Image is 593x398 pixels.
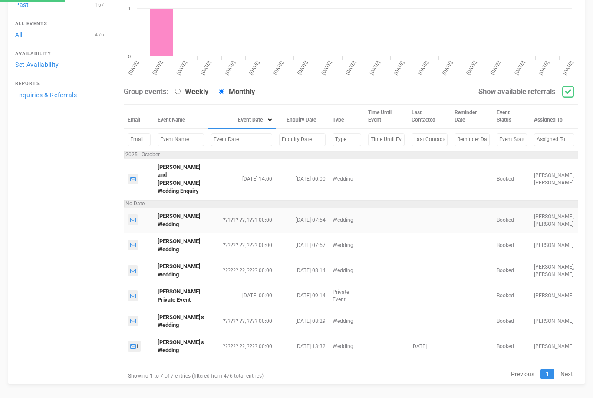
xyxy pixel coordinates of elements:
[124,200,578,207] td: No Date
[417,60,429,76] tspan: [DATE]
[13,29,108,40] a: All476
[530,283,578,309] td: [PERSON_NAME]
[158,238,201,253] a: [PERSON_NAME] Wedding
[478,87,556,96] strong: Show available referrals
[493,208,530,233] td: Booked
[514,60,526,76] tspan: [DATE]
[493,258,530,283] td: Booked
[128,54,131,59] tspan: 0
[333,133,361,146] input: Filter by Type
[540,369,554,379] a: 1
[276,105,329,129] th: Enquiry Date
[13,89,108,101] a: Enquiries & Referrals
[15,81,105,86] h4: Reports
[175,89,181,94] input: Weekly
[368,133,405,146] input: Filter by Time Until Event
[276,233,329,258] td: [DATE] 07:57
[329,309,365,334] td: Wedding
[224,60,236,76] tspan: [DATE]
[276,334,329,359] td: [DATE] 13:32
[538,60,550,76] tspan: [DATE]
[329,334,365,359] td: Wedding
[200,60,212,76] tspan: [DATE]
[530,258,578,283] td: [PERSON_NAME], [PERSON_NAME]
[248,60,260,76] tspan: [DATE]
[152,60,164,76] tspan: [DATE]
[493,158,530,200] td: Booked
[465,60,478,76] tspan: [DATE]
[158,288,201,303] a: [PERSON_NAME] Private Event
[562,60,574,76] tspan: [DATE]
[530,208,578,233] td: [PERSON_NAME], [PERSON_NAME]
[158,263,201,278] a: [PERSON_NAME] Wedding
[15,21,105,26] h4: All Events
[175,60,188,76] tspan: [DATE]
[489,60,501,76] tspan: [DATE]
[279,133,326,146] input: Filter by Enquiry Date
[158,339,204,354] a: [PERSON_NAME]'s Wedding
[530,334,578,359] td: [PERSON_NAME]
[208,158,276,200] td: [DATE] 14:00
[93,30,106,39] span: 476
[393,60,405,76] tspan: [DATE]
[329,233,365,258] td: Wedding
[158,133,204,146] input: Filter by Event Name
[493,309,530,334] td: Booked
[127,60,139,76] tspan: [DATE]
[534,133,574,146] input: Filter by Assigned To
[497,133,527,146] input: Filter by Event Status
[214,87,255,97] label: Monthly
[506,369,540,379] a: Previous
[208,334,276,359] td: ?????? ??, ???? 00:00
[329,208,365,233] td: Wedding
[451,105,493,129] th: Reminder Date
[208,283,276,309] td: [DATE] 00:00
[124,87,169,96] strong: Group events:
[93,0,106,9] span: 167
[530,105,578,129] th: Assigned To
[412,133,447,146] input: Filter by Last Contacted
[211,133,272,146] input: Filter by Event Date
[219,89,224,94] input: Monthly
[124,368,267,384] div: Showing 1 to 7 of 7 entries (filtered from 476 total entries)
[455,133,490,146] input: Filter by Reminder Date
[208,309,276,334] td: ?????? ??, ???? 00:00
[276,208,329,233] td: [DATE] 07:54
[530,233,578,258] td: [PERSON_NAME]
[158,164,201,194] a: [PERSON_NAME] and [PERSON_NAME] Wedding Enquiry
[276,258,329,283] td: [DATE] 08:14
[128,6,131,11] tspan: 1
[320,60,333,76] tspan: [DATE]
[408,334,451,359] td: [DATE]
[276,309,329,334] td: [DATE] 08:29
[493,233,530,258] td: Booked
[208,208,276,233] td: ?????? ??, ???? 00:00
[15,51,105,56] h4: Availability
[13,59,108,70] a: Set Availability
[369,60,381,76] tspan: [DATE]
[208,233,276,258] td: ?????? ??, ???? 00:00
[272,60,284,76] tspan: [DATE]
[329,258,365,283] td: Wedding
[493,334,530,359] td: Booked
[128,133,151,146] input: Filter by Email
[296,60,308,76] tspan: [DATE]
[329,158,365,200] td: Wedding
[365,105,409,129] th: Time Until Event
[158,314,204,329] a: [PERSON_NAME]'s Wedding
[345,60,357,76] tspan: [DATE]
[128,341,141,352] a: 1
[171,87,208,97] label: Weekly
[124,105,154,129] th: Email
[441,60,453,76] tspan: [DATE]
[276,283,329,309] td: [DATE] 09:14
[208,258,276,283] td: ?????? ??, ???? 00:00
[158,213,201,227] a: [PERSON_NAME] Wedding
[124,151,578,158] td: 2025 - October
[530,309,578,334] td: [PERSON_NAME]
[276,158,329,200] td: [DATE] 00:00
[408,105,451,129] th: Last Contacted
[208,105,276,129] th: Event Date
[493,105,530,129] th: Event Status
[493,283,530,309] td: Booked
